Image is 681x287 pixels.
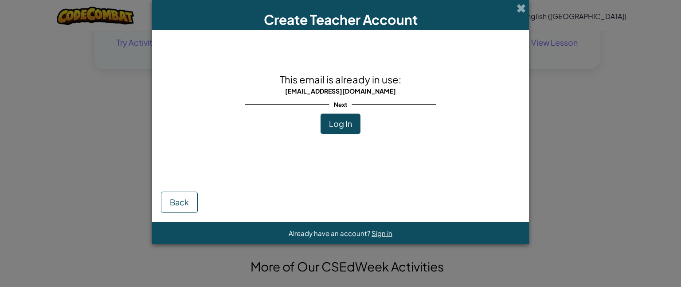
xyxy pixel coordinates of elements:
button: Log In [321,114,360,134]
a: Sign in [372,229,392,237]
span: This email is already in use: [280,73,401,86]
span: Back [170,197,189,207]
button: Back [161,192,198,213]
span: Create Teacher Account [264,11,418,28]
span: Log In [329,118,352,129]
span: Already have an account? [289,229,372,237]
span: [EMAIL_ADDRESS][DOMAIN_NAME] [285,87,396,95]
span: Next [329,98,352,111]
